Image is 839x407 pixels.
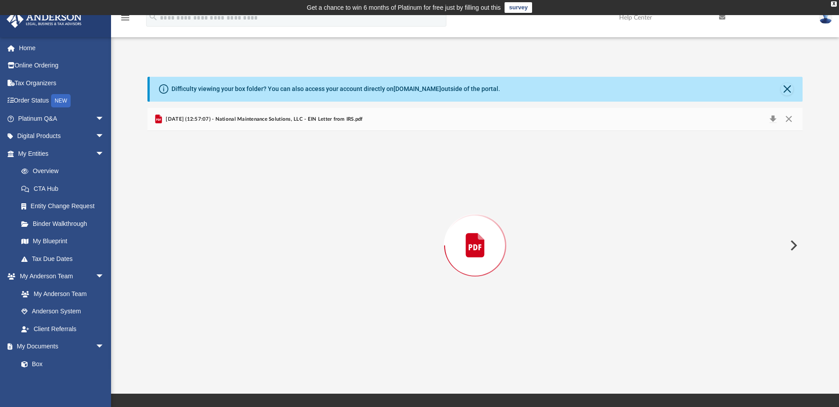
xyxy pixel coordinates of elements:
[6,92,118,110] a: Order StatusNEW
[6,110,118,127] a: Platinum Q&Aarrow_drop_down
[148,12,158,22] i: search
[12,355,109,373] a: Box
[12,198,118,215] a: Entity Change Request
[781,83,793,95] button: Close
[6,145,118,162] a: My Entitiesarrow_drop_down
[6,39,118,57] a: Home
[505,2,532,13] a: survey
[12,233,113,250] a: My Blueprint
[51,94,71,107] div: NEW
[6,57,118,75] a: Online Ordering
[12,250,118,268] a: Tax Due Dates
[95,268,113,286] span: arrow_drop_down
[12,285,109,303] a: My Anderson Team
[4,11,84,28] img: Anderson Advisors Platinum Portal
[12,303,113,320] a: Anderson System
[12,320,113,338] a: Client Referrals
[12,373,113,391] a: Meeting Minutes
[120,17,131,23] a: menu
[12,162,118,180] a: Overview
[12,180,118,198] a: CTA Hub
[307,2,501,13] div: Get a chance to win 6 months of Platinum for free just by filling out this
[171,84,500,94] div: Difficulty viewing your box folder? You can also access your account directly on outside of the p...
[95,110,113,128] span: arrow_drop_down
[95,145,113,163] span: arrow_drop_down
[120,12,131,23] i: menu
[783,233,803,258] button: Next File
[6,127,118,145] a: Digital Productsarrow_drop_down
[831,1,837,7] div: close
[6,74,118,92] a: Tax Organizers
[164,115,363,123] span: [DATE] (12:57:07) - National Maintenance Solutions, LLC - EIN Letter from IRS.pdf
[819,11,832,24] img: User Pic
[765,113,781,126] button: Download
[781,113,797,126] button: Close
[6,268,113,285] a: My Anderson Teamarrow_drop_down
[394,85,441,92] a: [DOMAIN_NAME]
[95,127,113,146] span: arrow_drop_down
[12,215,118,233] a: Binder Walkthrough
[95,338,113,356] span: arrow_drop_down
[147,108,803,360] div: Preview
[6,338,113,356] a: My Documentsarrow_drop_down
